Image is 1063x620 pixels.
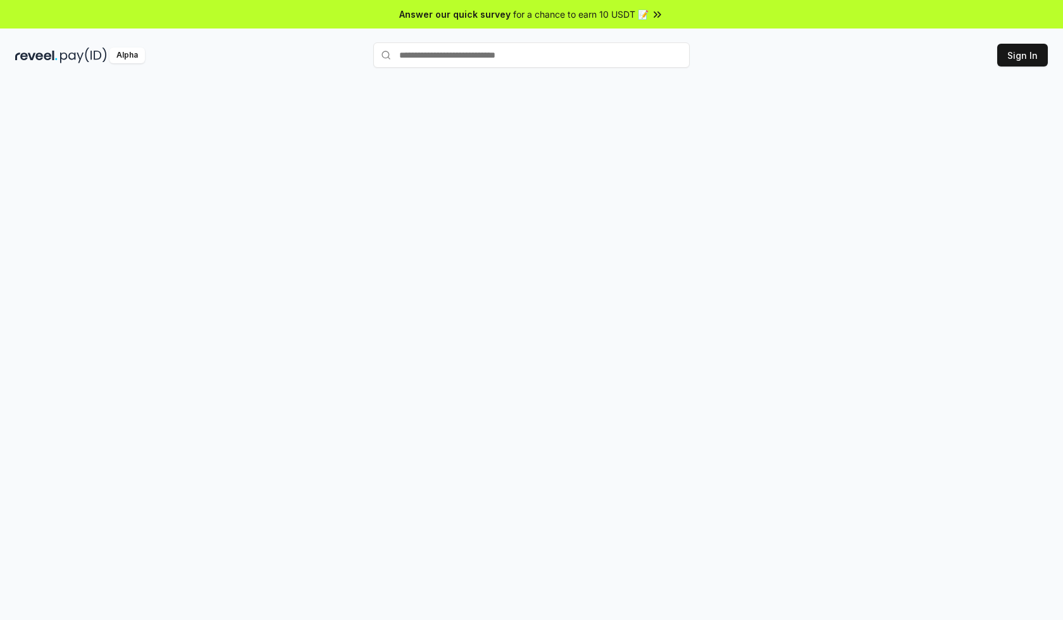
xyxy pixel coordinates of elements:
[399,8,511,21] span: Answer our quick survey
[997,44,1048,66] button: Sign In
[60,47,107,63] img: pay_id
[513,8,649,21] span: for a chance to earn 10 USDT 📝
[15,47,58,63] img: reveel_dark
[109,47,145,63] div: Alpha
